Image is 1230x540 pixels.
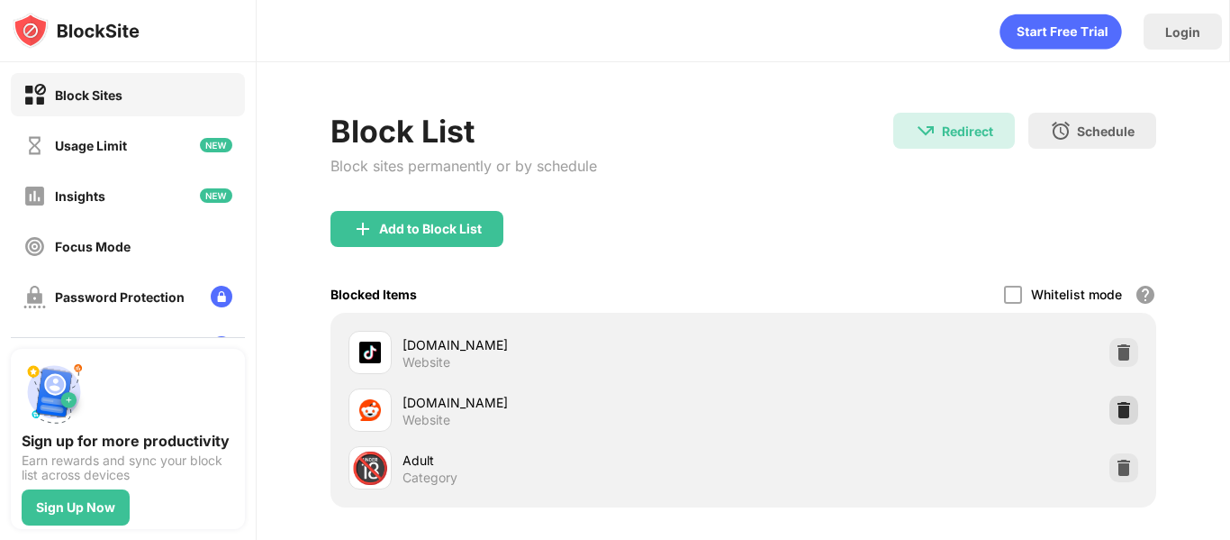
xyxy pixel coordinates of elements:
img: time-usage-off.svg [23,134,46,157]
div: Website [402,412,450,428]
div: Sign Up Now [36,500,115,515]
img: block-on.svg [23,84,46,106]
div: Website [402,354,450,371]
div: Sign up for more productivity [22,432,234,450]
div: Insights [55,188,105,204]
div: Usage Limit [55,138,127,153]
div: Category [402,470,457,486]
img: logo-blocksite.svg [13,13,140,49]
div: Earn rewards and sync your block list across devices [22,453,234,482]
img: focus-off.svg [23,235,46,258]
div: Login [1165,24,1200,40]
img: new-icon.svg [200,138,232,152]
img: customize-block-page-off.svg [23,336,46,359]
div: Add to Block List [379,222,482,236]
div: [DOMAIN_NAME] [402,393,744,412]
div: Focus Mode [55,239,131,254]
img: push-signup.svg [22,360,86,425]
div: Block sites permanently or by schedule [330,157,597,175]
img: password-protection-off.svg [23,286,46,308]
img: favicons [359,399,381,421]
div: Redirect [942,124,993,139]
img: favicons [359,342,381,363]
img: lock-menu.svg [211,286,232,307]
div: Schedule [1077,124,1135,139]
div: animation [999,14,1122,50]
div: Blocked Items [330,287,417,302]
div: Adult [402,451,744,470]
img: lock-menu.svg [211,336,232,358]
div: [DOMAIN_NAME] [402,335,744,354]
div: Password Protection [55,289,185,305]
div: Block Sites [55,87,122,103]
div: Whitelist mode [1031,287,1122,302]
img: insights-off.svg [23,185,46,207]
img: new-icon.svg [200,188,232,203]
div: 🔞 [351,450,389,487]
div: Block List [330,113,597,150]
